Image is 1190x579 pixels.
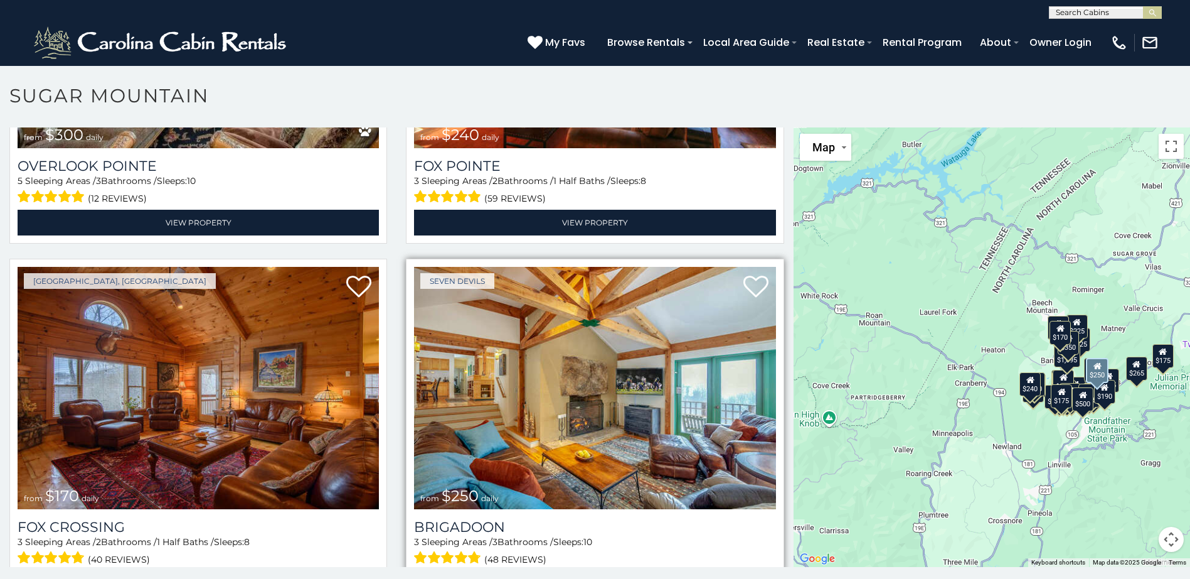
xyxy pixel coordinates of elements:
[346,274,371,301] a: Add to favorites
[1126,357,1147,381] div: $265
[1110,34,1128,51] img: phone-regular-white.png
[420,494,439,503] span: from
[1086,358,1108,383] div: $250
[1098,369,1119,392] div: $155
[800,134,851,161] button: Change map style
[157,536,214,548] span: 1 Half Baths /
[1072,387,1093,411] div: $500
[1047,316,1068,340] div: $300
[18,267,379,509] img: Fox Crossing
[18,175,23,187] span: 5
[1058,331,1079,355] div: $350
[492,175,497,187] span: 2
[1031,558,1085,567] button: Keyboard shortcuts
[601,31,691,53] a: Browse Rentals
[18,536,379,568] div: Sleeping Areas / Bathrooms / Sleeps:
[797,551,838,567] img: Google
[583,536,592,548] span: 10
[18,158,379,175] a: Overlook Pointe
[18,519,379,536] a: Fox Crossing
[187,175,196,187] span: 10
[481,494,499,503] span: daily
[1141,34,1159,51] img: mail-regular-white.png
[812,141,835,154] span: Map
[1069,328,1090,352] div: $125
[1084,358,1105,382] div: $140
[88,551,150,568] span: (40 reviews)
[1019,372,1041,396] div: $240
[1152,344,1174,368] div: $175
[414,267,775,509] a: Brigadoon from $250 daily
[1051,384,1072,408] div: $175
[442,487,479,505] span: $250
[492,536,497,548] span: 3
[1159,134,1184,159] button: Toggle fullscreen view
[24,133,43,142] span: from
[31,24,292,62] img: White-1-2.png
[1169,559,1186,566] a: Terms (opens in new tab)
[1023,31,1098,53] a: Owner Login
[797,551,838,567] a: Open this area in Google Maps (opens a new window)
[414,536,419,548] span: 3
[420,273,494,289] a: Seven Devils
[18,536,23,548] span: 3
[414,267,775,509] img: Brigadoon
[18,267,379,509] a: Fox Crossing from $170 daily
[18,210,379,235] a: View Property
[1060,383,1081,407] div: $290
[482,133,499,142] span: daily
[640,175,646,187] span: 8
[442,126,479,144] span: $240
[244,536,250,548] span: 8
[974,31,1017,53] a: About
[1054,344,1080,367] div: $1,095
[553,175,610,187] span: 1 Half Baths /
[528,35,588,51] a: My Favs
[96,175,101,187] span: 3
[1078,384,1100,408] div: $195
[414,536,775,568] div: Sleeping Areas / Bathrooms / Sleeps:
[1094,380,1115,404] div: $190
[24,273,216,289] a: [GEOGRAPHIC_DATA], [GEOGRAPHIC_DATA]
[414,158,775,175] a: Fox Pointe
[1159,527,1184,552] button: Map camera controls
[45,487,79,505] span: $170
[1065,377,1086,401] div: $200
[414,210,775,235] a: View Property
[697,31,795,53] a: Local Area Guide
[1066,315,1088,338] div: $225
[1093,559,1161,566] span: Map data ©2025 Google
[96,536,101,548] span: 2
[484,551,546,568] span: (48 reviews)
[420,133,439,142] span: from
[801,31,871,53] a: Real Estate
[18,175,379,207] div: Sleeping Areas / Bathrooms / Sleeps:
[484,190,546,207] span: (59 reviews)
[876,31,968,53] a: Rental Program
[414,175,775,207] div: Sleeping Areas / Bathrooms / Sleeps:
[82,494,99,503] span: daily
[414,519,775,536] a: Brigadoon
[88,190,147,207] span: (12 reviews)
[24,494,43,503] span: from
[45,126,83,144] span: $300
[1051,370,1073,394] div: $190
[1049,321,1071,345] div: $170
[743,274,768,301] a: Add to favorites
[86,133,104,142] span: daily
[1053,370,1074,394] div: $265
[545,35,585,50] span: My Favs
[414,175,419,187] span: 3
